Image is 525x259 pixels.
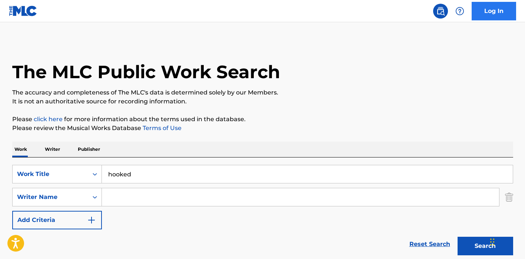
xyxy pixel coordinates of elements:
[141,124,182,132] a: Terms of Use
[87,216,96,225] img: 9d2ae6d4665cec9f34b9.svg
[12,97,513,106] p: It is not an authoritative source for recording information.
[17,170,84,179] div: Work Title
[505,188,513,206] img: Delete Criterion
[17,193,84,202] div: Writer Name
[12,165,513,259] form: Search Form
[436,7,445,16] img: search
[12,61,280,83] h1: The MLC Public Work Search
[433,4,448,19] a: Public Search
[490,231,495,253] div: Drag
[9,6,37,16] img: MLC Logo
[12,142,29,157] p: Work
[12,88,513,97] p: The accuracy and completeness of The MLC's data is determined solely by our Members.
[76,142,102,157] p: Publisher
[34,116,63,123] a: click here
[452,4,467,19] div: Help
[12,115,513,124] p: Please for more information about the terms used in the database.
[12,211,102,229] button: Add Criteria
[458,237,513,255] button: Search
[488,223,525,259] iframe: Chat Widget
[43,142,62,157] p: Writer
[12,124,513,133] p: Please review the Musical Works Database
[455,7,464,16] img: help
[472,2,516,20] a: Log In
[406,236,454,252] a: Reset Search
